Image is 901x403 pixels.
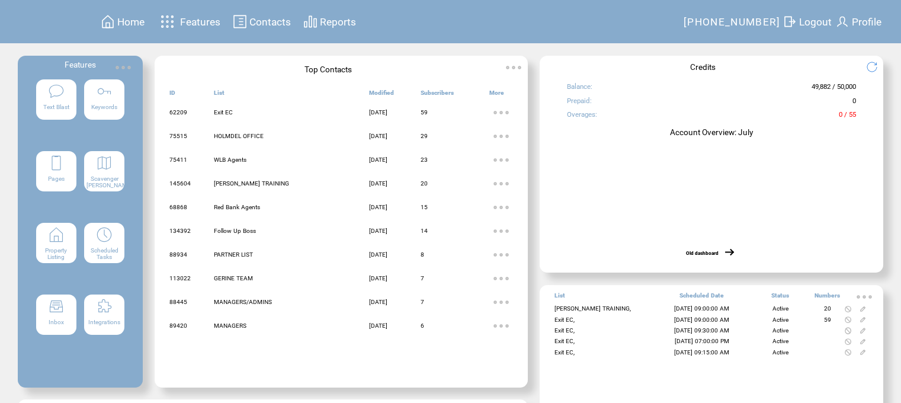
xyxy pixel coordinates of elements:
[36,295,76,359] a: Inbox
[117,16,145,28] span: Home
[180,16,220,28] span: Features
[489,290,513,314] img: ellypsis.svg
[860,349,866,356] img: edit.svg
[214,299,272,305] span: MANAGERS/ADMINS
[852,97,856,110] span: 0
[48,226,65,243] img: property-listing.svg
[65,60,96,69] span: Features
[369,156,387,163] span: [DATE]
[48,175,65,182] span: Pages
[214,322,246,329] span: MANAGERS
[369,204,387,210] span: [DATE]
[111,56,135,79] img: ellypsis.svg
[421,109,428,116] span: 59
[845,306,851,312] img: notallowed.svg
[169,180,191,187] span: 145604
[369,89,394,101] span: Modified
[772,338,788,344] span: Active
[214,204,260,210] span: Red Bank Agents
[99,12,146,31] a: Home
[489,314,513,338] img: ellypsis.svg
[169,109,187,116] span: 62209
[670,127,753,137] span: Account Overview: July
[84,223,124,287] a: Scheduled Tasks
[833,12,883,31] a: Profile
[169,299,187,305] span: 88445
[489,89,504,101] span: More
[567,110,597,124] span: Overages:
[772,316,788,323] span: Active
[845,338,851,345] img: notallowed.svg
[302,12,358,31] a: Reports
[369,109,387,116] span: [DATE]
[489,148,513,172] img: ellypsis.svg
[369,180,387,187] span: [DATE]
[771,292,789,304] span: Status
[84,295,124,359] a: Integrations
[157,12,178,31] img: features.svg
[567,82,592,96] span: Balance:
[43,104,69,110] span: Text Blast
[845,349,851,356] img: notallowed.svg
[421,322,424,329] span: 6
[45,247,67,260] span: Property Listing
[567,97,592,110] span: Prepaid:
[214,228,256,234] span: Follow Up Boss
[48,83,65,100] img: text-blast.svg
[91,247,118,260] span: Scheduled Tasks
[169,228,191,234] span: 134392
[489,267,513,290] img: ellypsis.svg
[690,62,716,72] span: Credits
[674,316,729,323] span: [DATE] 09:00:00 AM
[674,349,729,356] span: [DATE] 09:15:00 AM
[421,133,428,139] span: 29
[799,16,832,28] span: Logout
[101,14,115,29] img: home.svg
[303,14,318,29] img: chart.svg
[169,251,187,258] span: 88934
[489,243,513,267] img: ellypsis.svg
[369,228,387,234] span: [DATE]
[860,316,866,323] img: edit.svg
[554,349,575,356] span: Exit EC,
[421,275,424,282] span: 7
[839,110,856,124] span: 0 / 55
[781,12,833,31] a: Logout
[320,16,356,28] span: Reports
[421,251,424,258] span: 8
[421,299,424,305] span: 7
[214,133,264,139] span: HOLMDEL OFFICE
[88,319,120,325] span: Integrations
[233,14,247,29] img: contacts.svg
[772,349,788,356] span: Active
[169,275,191,282] span: 113022
[369,299,387,305] span: [DATE]
[783,14,797,29] img: exit.svg
[169,89,175,101] span: ID
[674,305,729,312] span: [DATE] 09:00:00 AM
[369,322,387,329] span: [DATE]
[304,65,352,74] span: Top Contacts
[84,79,124,143] a: Keywords
[815,292,840,304] span: Numbers
[489,101,513,124] img: ellypsis.svg
[554,316,575,323] span: Exit EC,
[772,305,788,312] span: Active
[421,89,454,101] span: Subscribers
[96,155,113,171] img: scavenger.svg
[96,83,113,100] img: keywords.svg
[772,327,788,334] span: Active
[554,305,631,312] span: [PERSON_NAME] TRAINING,
[155,10,222,33] a: Features
[96,298,113,315] img: integrations.svg
[369,275,387,282] span: [DATE]
[369,133,387,139] span: [DATE]
[845,327,851,334] img: notallowed.svg
[169,204,187,210] span: 68868
[852,285,876,309] img: ellypsis.svg
[489,196,513,219] img: ellypsis.svg
[489,172,513,196] img: ellypsis.svg
[845,316,851,323] img: notallowed.svg
[49,319,64,325] span: Inbox
[675,338,729,344] span: [DATE] 07:00:00 PM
